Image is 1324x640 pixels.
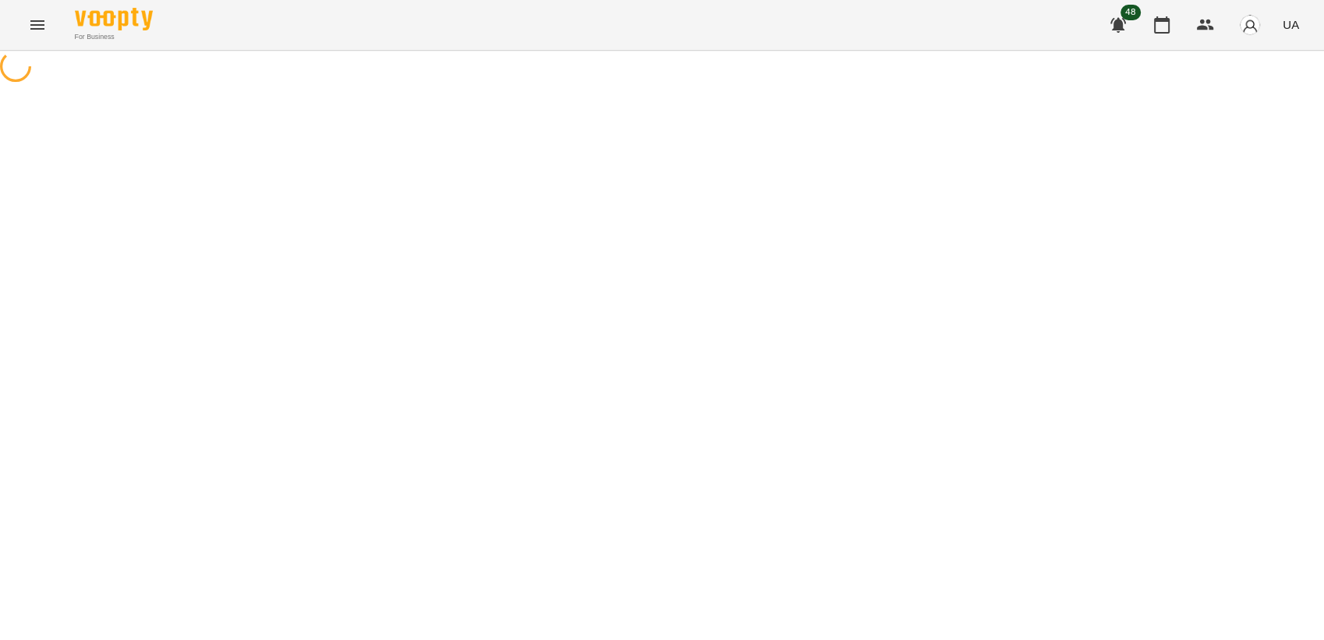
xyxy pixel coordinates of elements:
img: Voopty Logo [75,8,153,30]
span: UA [1283,16,1299,33]
span: 48 [1120,5,1141,20]
button: UA [1276,10,1305,39]
img: avatar_s.png [1239,14,1261,36]
span: For Business [75,32,153,42]
button: Menu [19,6,56,44]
